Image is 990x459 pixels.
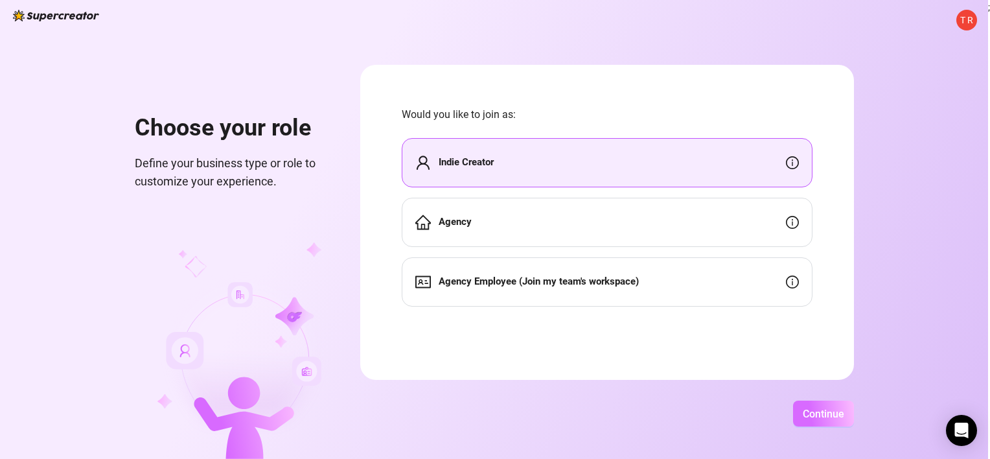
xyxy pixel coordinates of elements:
[793,401,854,427] button: Continue
[439,156,494,168] strong: Indie Creator
[786,216,799,229] span: info-circle
[786,156,799,169] span: info-circle
[439,276,639,287] strong: Agency Employee (Join my team's workspace)
[135,114,329,143] h1: Choose your role
[135,154,329,191] span: Define your business type or role to customize your experience.
[402,106,812,123] span: Would you like to join as:
[439,216,472,228] strong: Agency
[946,415,977,446] div: Open Intercom Messenger
[786,276,799,288] span: info-circle
[415,155,431,171] span: user
[960,13,973,27] span: T R
[803,408,844,420] span: Continue
[415,274,431,290] span: idcard
[13,10,99,21] img: logo
[415,215,431,230] span: home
